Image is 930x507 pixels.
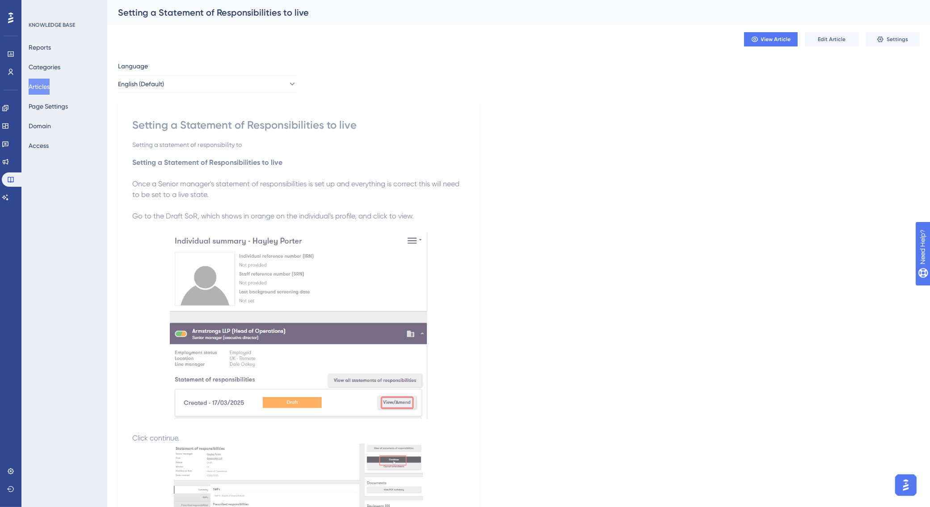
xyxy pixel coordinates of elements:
[132,212,414,220] span: Go to the Draft SoR, which shows in orange on the individual's profile, and click to view.
[118,6,897,19] div: Setting a Statement of Responsibilities to live
[29,79,50,95] button: Articles
[805,32,858,46] button: Edit Article
[29,138,49,154] button: Access
[132,139,465,150] div: Setting a statement of responsibility to
[29,59,60,75] button: Categories
[21,2,56,13] span: Need Help?
[761,36,791,43] span: View Article
[118,61,148,71] span: Language
[132,180,461,199] span: Once a Senior manager's statement of responsibilities is set up and everything is correct this wi...
[118,79,164,89] span: English (Default)
[132,118,465,132] div: Setting a Statement of Responsibilities to live
[29,98,68,114] button: Page Settings
[29,118,51,134] button: Domain
[29,21,75,29] div: KNOWLEDGE BASE
[892,472,919,499] iframe: UserGuiding AI Assistant Launcher
[744,32,798,46] button: View Article
[118,75,297,93] button: English (Default)
[887,36,908,43] span: Settings
[818,36,846,43] span: Edit Article
[132,434,180,442] span: Click continue.
[866,32,919,46] button: Settings
[29,39,51,55] button: Reports
[132,158,282,167] strong: Setting a Statement of Responsibilities to live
